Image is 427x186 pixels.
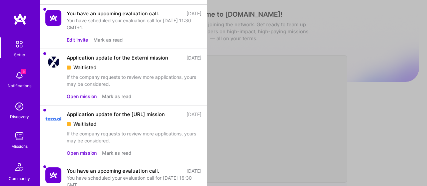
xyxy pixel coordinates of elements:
button: Mark as read [102,149,131,156]
div: If the company requests to review more applications, yours may be considered. [67,130,201,144]
div: [DATE] [186,111,201,118]
img: Company Logo [45,10,61,26]
img: Company Logo [45,167,61,183]
div: [DATE] [186,54,201,61]
div: Waitlisted [67,120,201,127]
button: Open mission [67,149,97,156]
div: You have an upcoming evaluation call. [67,167,159,174]
div: Waitlisted [67,64,201,71]
img: teamwork [13,129,26,143]
img: discovery [13,100,26,113]
div: [DATE] [186,167,201,174]
img: Community [11,159,27,175]
div: Application update for the Externi mission [67,54,168,61]
button: Open mission [67,93,97,100]
img: Company Logo [48,57,59,68]
div: Missions [11,143,28,150]
div: Setup [14,51,25,58]
button: Mark as read [102,93,131,100]
img: setup [12,37,26,51]
div: If the company requests to review more applications, yours may be considered. [67,74,201,88]
button: Mark as read [93,36,123,43]
div: Application update for the [URL] mission [67,111,165,118]
div: You have scheduled your evaluation call for [DATE] 11:30 GMT+1. [67,17,201,31]
img: logo [13,13,27,25]
div: [DATE] [186,10,201,17]
div: Discovery [10,113,29,120]
img: Company Logo [45,111,61,127]
button: Edit invite [67,36,88,43]
div: Community [9,175,30,182]
div: You have an upcoming evaluation call. [67,10,159,17]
